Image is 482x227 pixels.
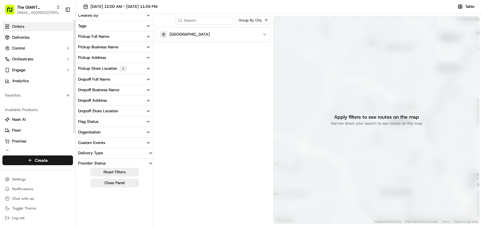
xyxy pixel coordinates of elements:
[17,4,54,10] button: The GIANT Company
[76,148,153,158] button: Delivery Type
[78,98,107,103] div: Dropoff Address
[2,185,73,193] button: Notifications
[12,206,36,211] span: Toggle Theme
[12,196,34,201] span: Chat with us!
[76,150,105,156] div: Delivery Type
[21,64,77,69] div: We're available if you need us!
[78,23,86,29] div: Tags
[12,149,41,155] span: Product Catalog
[76,31,153,42] button: Pickup Full Name
[12,56,33,62] span: Orchestrate
[12,216,25,220] span: Log out
[78,66,127,72] div: Pickup Store Location
[2,33,73,42] a: Deliveries
[76,53,153,63] button: Pickup Address
[12,177,26,182] span: Settings
[76,161,108,166] div: Provider Status
[6,24,110,34] p: Welcome 👋
[16,39,109,45] input: Got a question? Start typing here...
[6,58,17,69] img: 1736555255976-a54dd68f-1ca7-489b-9aae-adbdc363a1c4
[2,155,73,165] button: Create
[2,147,73,157] button: Product Catalog
[21,58,99,64] div: Start new chat
[2,136,73,146] button: Promise
[60,102,73,107] span: Pylon
[78,87,119,93] div: Dropoff Business Name
[2,175,73,184] button: Settings
[5,128,71,133] a: Fleet
[76,74,153,85] button: Dropoff Full Name
[120,66,127,72] div: 1
[78,129,101,135] div: Organization
[2,76,73,86] a: Analytics
[2,54,73,64] button: Orchestrate
[176,16,233,24] input: Search
[5,149,71,155] a: Product Catalog
[78,13,98,18] div: Created By
[2,43,73,53] button: Control
[76,127,153,137] button: Organization
[5,139,71,144] a: Promise
[76,106,153,116] button: Dropoff Store Location
[2,91,73,100] div: Favorites
[76,42,153,52] button: Pickup Business Name
[12,139,26,144] span: Promise
[43,102,73,107] a: Powered byPylon
[2,105,73,115] div: Available Products
[76,10,153,21] button: Created By
[49,85,100,96] a: 💻API Documentation
[2,126,73,135] button: Fleet
[5,117,71,122] a: Nash AI
[334,113,419,121] p: Apply filters to see routes on the map
[12,78,29,84] span: Analytics
[78,77,110,82] div: Dropoff Full Name
[78,34,109,39] div: Pickup Full Name
[76,95,153,106] button: Dropoff Address
[12,187,33,191] span: Notifications
[12,24,24,29] span: Orders
[90,179,139,187] button: Close Panel
[81,2,160,11] button: [DATE] 12:00 AM - [DATE] 11:59 PM
[103,59,110,67] button: Start new chat
[6,88,11,93] div: 📗
[78,140,105,145] div: Custom Events
[78,55,106,60] div: Pickup Address
[2,115,73,124] button: Nash AI
[90,168,139,176] button: Reset Filters
[12,35,29,40] span: Deliveries
[76,117,153,127] button: Flag Status
[2,22,73,31] a: Orders
[78,44,118,50] div: Pickup Business Name
[12,117,26,122] span: Nash AI
[2,214,73,222] button: Log out
[17,10,60,15] button: [EMAIL_ADDRESS][PERSON_NAME][DOMAIN_NAME]
[2,194,73,203] button: Chat with us!
[2,2,63,17] button: The GIANT Company[EMAIL_ADDRESS][PERSON_NAME][DOMAIN_NAME]
[57,88,97,94] span: API Documentation
[51,88,56,93] div: 💻
[76,21,153,31] button: Tags
[78,108,118,114] div: Dropoff Store Location
[12,128,21,133] span: Fleet
[76,138,153,148] button: Custom Events
[35,157,48,163] span: Create
[2,204,73,213] button: Toggle Theme
[12,67,25,73] span: Engage
[2,65,73,75] button: Engage
[170,32,210,37] p: [GEOGRAPHIC_DATA]
[239,18,262,23] span: Group By City
[331,121,422,126] p: Narrow down your search to see routes on the map
[455,2,477,11] button: Table
[76,85,153,95] button: Dropoff Business Name
[4,85,49,96] a: 📗Knowledge Base
[76,158,153,168] button: Provider Status
[76,63,153,74] button: Pickup Store Location1
[78,119,98,124] div: Flag Status
[465,4,474,9] span: Table
[6,6,18,18] img: Nash
[156,27,271,42] button: [GEOGRAPHIC_DATA]
[91,4,157,9] span: [DATE] 12:00 AM - [DATE] 11:59 PM
[12,46,25,51] span: Control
